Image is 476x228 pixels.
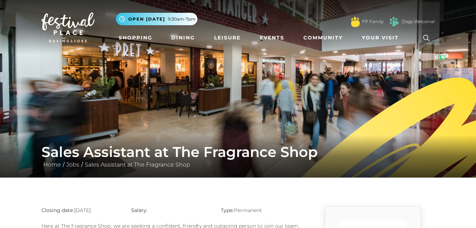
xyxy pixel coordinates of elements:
strong: Salary: [131,207,148,213]
span: 9.30am-7pm [168,16,196,22]
strong: Closing date: [41,207,74,213]
p: Permanent [221,206,300,215]
a: Shopping [116,31,155,44]
span: Your Visit [362,34,399,42]
img: Festival Place Logo [41,12,95,42]
p: [DATE] [41,206,121,215]
span: Open [DATE] [128,16,165,22]
a: Dining [168,31,198,44]
a: FP Family [362,18,383,25]
a: Jobs [65,161,81,168]
div: / / [36,143,440,169]
a: Home [41,161,63,168]
a: Events [257,31,287,44]
a: Sales Assistant at The Fragrance Shop [83,161,192,168]
button: Open [DATE] 9.30am-7pm [116,13,197,25]
strong: Type: [221,207,234,213]
a: Leisure [211,31,243,44]
a: Community [301,31,346,44]
a: Your Visit [359,31,405,44]
a: Dogs Welcome! [402,18,435,25]
h1: Sales Assistant at The Fragrance Shop [41,143,435,161]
